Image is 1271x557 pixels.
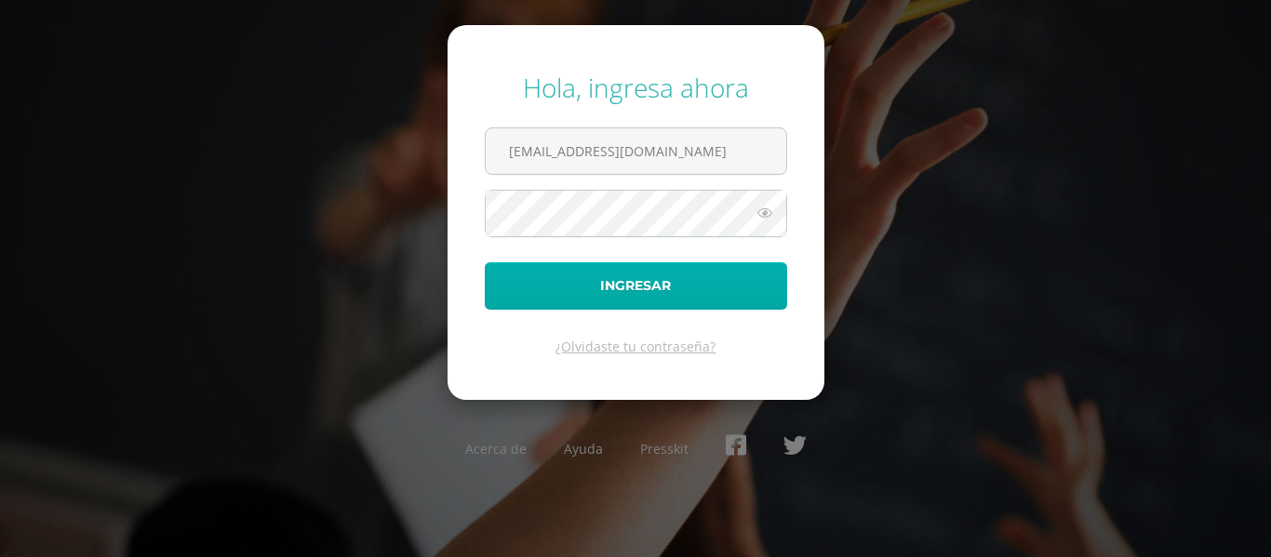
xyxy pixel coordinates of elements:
input: Correo electrónico o usuario [486,128,786,174]
a: Acerca de [465,440,527,458]
a: Presskit [640,440,689,458]
a: ¿Olvidaste tu contraseña? [555,338,716,355]
button: Ingresar [485,262,787,310]
div: Hola, ingresa ahora [485,70,787,105]
a: Ayuda [564,440,603,458]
